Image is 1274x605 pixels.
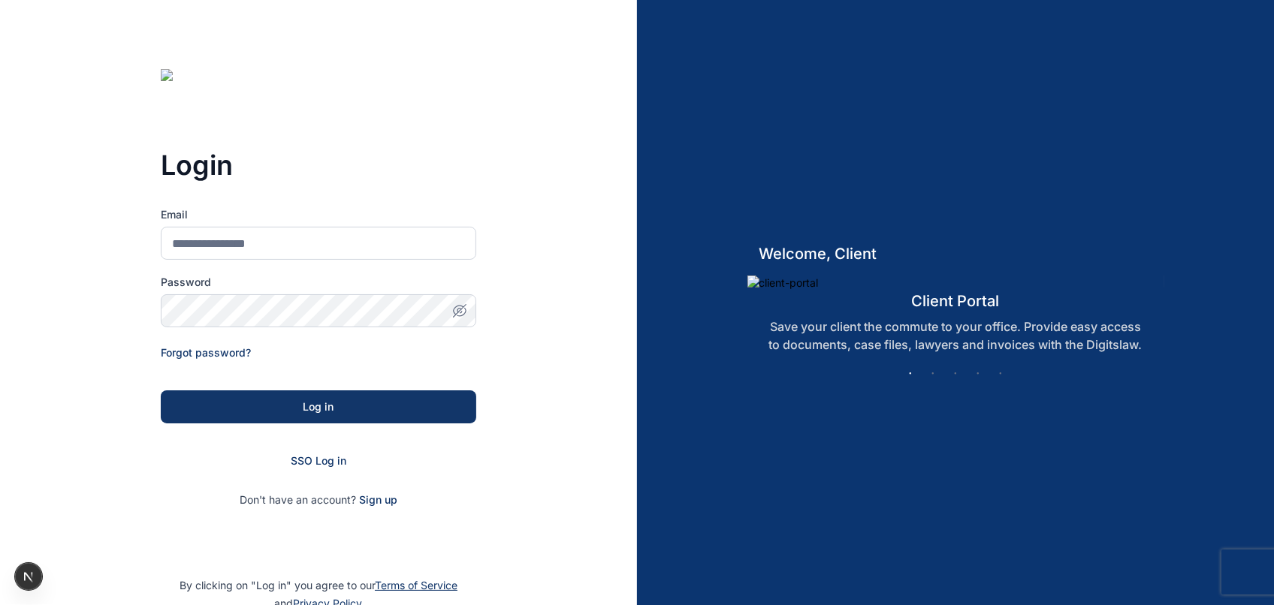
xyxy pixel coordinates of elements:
label: Email [161,207,476,222]
button: Log in [161,390,476,423]
h5: client portal [747,290,1164,312]
a: Sign up [359,493,397,506]
button: 4 [971,366,986,381]
p: Don't have an account? [161,492,476,507]
p: Save your client the commute to your office. Provide easy access to documents, case files, lawyer... [747,318,1164,354]
button: 3 [948,366,963,381]
div: Log in [185,399,452,414]
a: Forgot password? [161,346,251,359]
button: 2 [925,366,940,381]
button: Previous [841,366,856,381]
img: client-portal [747,275,1164,290]
label: Password [161,275,476,290]
img: digitslaw-logo [161,69,260,93]
button: 5 [993,366,1008,381]
span: Sign up [359,492,397,507]
h3: Login [161,150,476,180]
h5: welcome, client [747,243,1164,264]
button: Next [1055,366,1070,381]
a: SSO Log in [291,454,346,467]
a: Terms of Service [375,579,457,591]
button: 1 [903,366,918,381]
